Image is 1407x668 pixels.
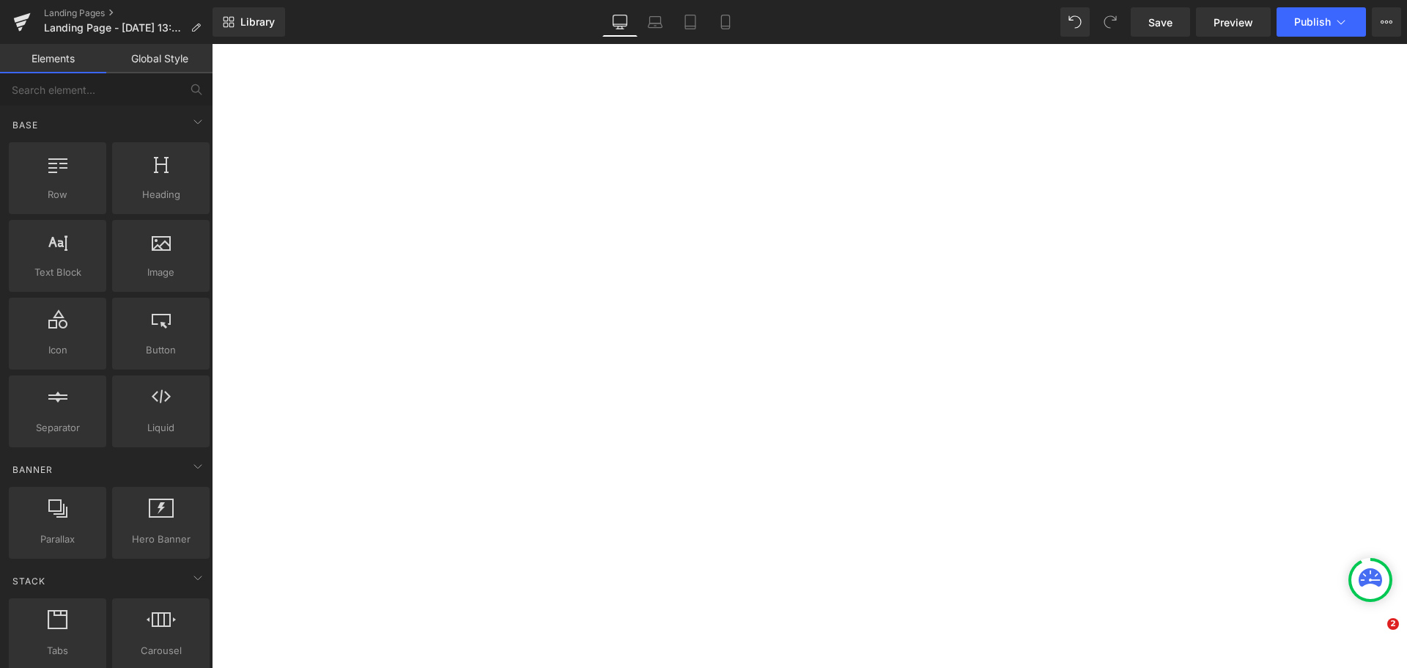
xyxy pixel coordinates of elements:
span: Button [117,342,205,358]
button: More [1372,7,1401,37]
a: Laptop [638,7,673,37]
button: Undo [1060,7,1090,37]
span: Banner [11,463,54,477]
button: Publish [1277,7,1366,37]
a: Mobile [708,7,743,37]
a: Landing Pages [44,7,213,19]
span: Heading [117,187,205,202]
span: Icon [13,342,102,358]
span: Image [117,265,205,280]
button: Redo [1096,7,1125,37]
span: Landing Page - [DATE] 13:59:34 [44,22,185,34]
span: Separator [13,420,102,436]
span: Save [1148,15,1172,30]
a: Tablet [673,7,708,37]
span: Stack [11,574,47,588]
iframe: Intercom live chat [1357,618,1392,653]
span: Preview [1214,15,1253,30]
span: Publish [1294,16,1331,28]
a: Desktop [602,7,638,37]
span: Tabs [13,643,102,658]
span: Text Block [13,265,102,280]
span: Library [240,15,275,29]
span: Hero Banner [117,532,205,547]
span: Base [11,118,40,132]
a: Preview [1196,7,1271,37]
span: Row [13,187,102,202]
span: 2 [1387,618,1399,630]
span: Carousel [117,643,205,658]
a: New Library [213,7,285,37]
a: Global Style [106,44,213,73]
span: Liquid [117,420,205,436]
span: Parallax [13,532,102,547]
